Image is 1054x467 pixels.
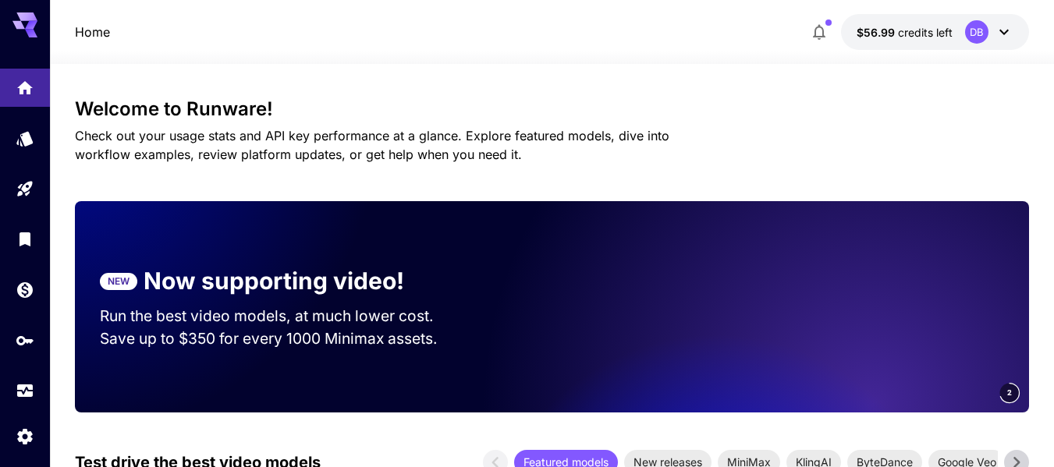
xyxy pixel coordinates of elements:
[857,24,953,41] div: $56.9857
[75,23,110,41] nav: breadcrumb
[16,229,34,249] div: Library
[898,26,953,39] span: credits left
[857,26,898,39] span: $56.99
[16,381,34,401] div: Usage
[16,129,34,148] div: Models
[108,274,130,288] p: NEW
[16,179,34,199] div: Playground
[100,327,463,350] p: Save up to $350 for every 1000 Minimax assets.
[965,20,988,44] div: DB
[144,264,404,299] p: Now supporting video!
[16,73,34,93] div: Home
[16,280,34,299] div: Wallet
[1007,387,1012,398] span: 2
[75,98,1029,120] h3: Welcome to Runware!
[841,14,1029,50] button: $56.9857DB
[16,331,34,350] div: API Keys
[75,128,669,162] span: Check out your usage stats and API key performance at a glance. Explore featured models, dive int...
[16,426,34,446] div: Settings
[100,305,463,327] p: Run the best video models, at much lower cost.
[75,23,110,41] a: Home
